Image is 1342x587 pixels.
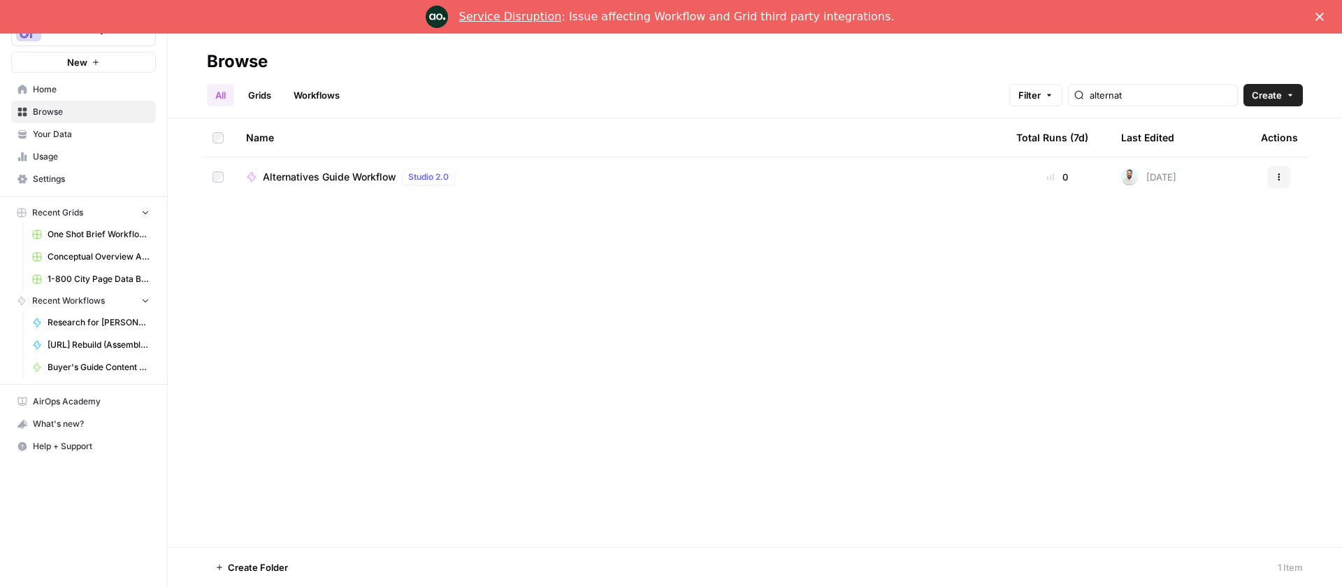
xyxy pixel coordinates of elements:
[48,250,150,263] span: Conceptual Overview Article Grid
[1018,88,1041,102] span: Filter
[33,83,150,96] span: Home
[11,146,156,168] a: Usage
[48,228,150,241] span: One Shot Brief Workflow Grid
[48,316,150,329] span: Research for [PERSON_NAME]'s Guides
[11,413,156,435] button: What's new?
[263,170,396,184] span: Alternatives Guide Workflow
[1016,118,1088,157] div: Total Runs (7d)
[207,50,268,73] div: Browse
[240,84,280,106] a: Grids
[11,101,156,123] a: Browse
[459,10,895,24] div: : Issue affecting Workflow and Grid third party integrations.
[1121,169,1138,185] img: odyn83o5p1wan4k8cy2vh2ud1j9q
[11,202,156,223] button: Recent Grids
[32,295,105,307] span: Recent Workflows
[11,390,156,413] a: AirOps Academy
[33,150,150,163] span: Usage
[67,55,87,69] span: New
[285,84,348,106] a: Workflows
[426,6,448,28] img: Profile image for Engineering
[26,356,156,379] a: Buyer's Guide Content Workflow
[459,10,562,23] a: Service Disruption
[48,339,150,351] span: [URL] Rebuild (Assembled)
[11,435,156,458] button: Help + Support
[26,334,156,356] a: [URL] Rebuild (Assembled)
[33,173,150,185] span: Settings
[1315,13,1329,21] div: Close
[1016,170,1099,184] div: 0
[1278,560,1303,574] div: 1 Item
[11,78,156,101] a: Home
[1009,84,1062,106] button: Filter
[228,560,288,574] span: Create Folder
[408,171,449,183] span: Studio 2.0
[1090,88,1232,102] input: Search
[246,169,994,185] a: Alternatives Guide WorkflowStudio 2.0
[48,273,150,285] span: 1-800 City Page Data Batch 5
[33,395,150,408] span: AirOps Academy
[12,413,155,434] div: What's new?
[207,556,296,579] button: Create Folder
[26,223,156,246] a: One Shot Brief Workflow Grid
[33,440,150,453] span: Help + Support
[246,118,994,157] div: Name
[11,123,156,146] a: Your Data
[26,268,156,290] a: 1-800 City Page Data Batch 5
[33,106,150,118] span: Browse
[1121,118,1174,157] div: Last Edited
[48,361,150,374] span: Buyer's Guide Content Workflow
[26,246,156,268] a: Conceptual Overview Article Grid
[26,311,156,334] a: Research for [PERSON_NAME]'s Guides
[11,52,156,73] button: New
[1252,88,1282,102] span: Create
[33,128,150,141] span: Your Data
[207,84,234,106] a: All
[11,290,156,311] button: Recent Workflows
[1121,169,1176,185] div: [DATE]
[1243,84,1303,106] button: Create
[11,168,156,190] a: Settings
[32,206,83,219] span: Recent Grids
[1261,118,1298,157] div: Actions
